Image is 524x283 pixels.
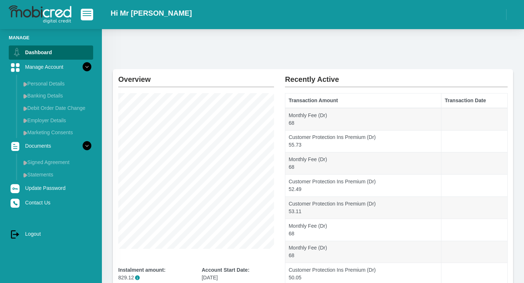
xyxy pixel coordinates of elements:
[20,78,93,89] a: Personal Details
[20,115,93,126] a: Employer Details
[23,131,27,135] img: menu arrow
[23,118,27,123] img: menu arrow
[111,9,192,17] h2: Hi Mr [PERSON_NAME]
[202,267,249,273] b: Account Start Date:
[285,93,441,108] th: Transaction Amount
[23,160,27,165] img: menu arrow
[9,139,93,153] a: Documents
[23,82,27,87] img: menu arrow
[118,69,274,84] h2: Overview
[285,108,441,130] td: Monthly Fee (Dr) 68
[23,106,27,111] img: menu arrow
[9,181,93,195] a: Update Password
[135,275,140,280] span: i
[20,127,93,138] a: Marketing Consents
[20,102,93,114] a: Debit Order Date Change
[9,34,93,41] li: Manage
[9,227,93,241] a: Logout
[441,93,508,108] th: Transaction Date
[285,241,441,263] td: Monthly Fee (Dr) 68
[9,5,71,24] img: logo-mobicred.svg
[20,156,93,168] a: Signed Agreement
[23,173,27,178] img: menu arrow
[285,69,508,84] h2: Recently Active
[20,169,93,180] a: Statements
[202,266,274,282] div: [DATE]
[118,274,191,282] p: 829.12
[285,175,441,197] td: Customer Protection Ins Premium (Dr) 52.49
[23,94,27,99] img: menu arrow
[20,90,93,101] a: Banking Details
[9,60,93,74] a: Manage Account
[285,152,441,175] td: Monthly Fee (Dr) 68
[285,196,441,219] td: Customer Protection Ins Premium (Dr) 53.11
[9,45,93,59] a: Dashboard
[9,196,93,210] a: Contact Us
[285,130,441,152] td: Customer Protection Ins Premium (Dr) 55.73
[285,219,441,241] td: Monthly Fee (Dr) 68
[118,267,166,273] b: Instalment amount:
